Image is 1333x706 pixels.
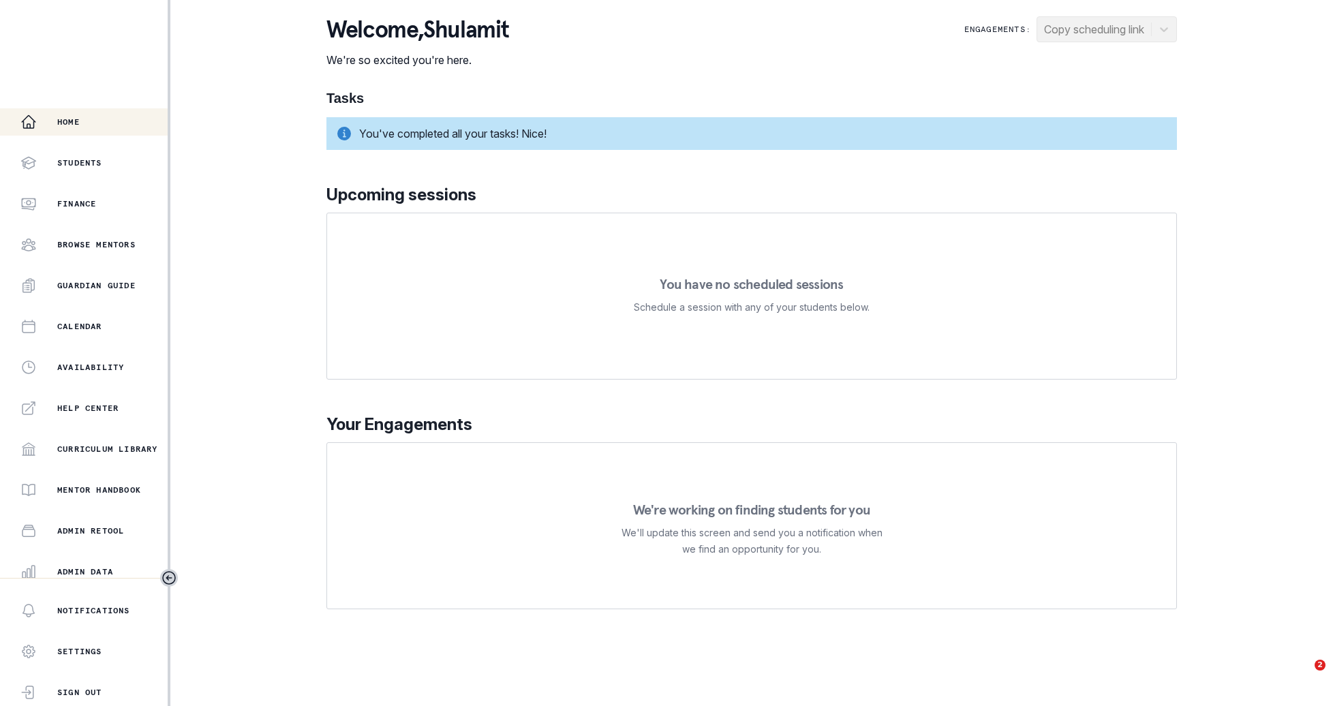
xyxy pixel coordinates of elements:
p: Admin Retool [57,525,124,536]
p: We'll update this screen and send you a notification when we find an opportunity for you. [621,525,883,557]
p: Admin Data [57,566,113,577]
p: Calendar [57,321,102,332]
p: Browse Mentors [57,239,136,250]
p: We're working on finding students for you [633,503,870,517]
button: Toggle sidebar [160,569,178,587]
p: Mentor Handbook [57,485,141,495]
p: Guardian Guide [57,280,136,291]
p: Home [57,117,80,127]
p: We're so excited you're here. [326,52,508,68]
p: Finance [57,198,96,209]
p: Settings [57,646,102,657]
p: Schedule a session with any of your students below. [634,299,870,316]
p: Your Engagements [326,412,1177,437]
p: Notifications [57,605,130,616]
iframe: Intercom live chat [1287,660,1319,692]
p: You have no scheduled sessions [660,277,843,291]
p: Welcome , Shulamit [326,16,508,44]
span: 2 [1315,660,1326,671]
p: Upcoming sessions [326,183,1177,207]
p: Curriculum Library [57,444,158,455]
p: Sign Out [57,687,102,698]
div: You've completed all your tasks! Nice! [326,117,1177,150]
p: Students [57,157,102,168]
p: Availability [57,362,124,373]
h1: Tasks [326,90,1177,106]
p: Help Center [57,403,119,414]
p: Engagements: [964,24,1031,35]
